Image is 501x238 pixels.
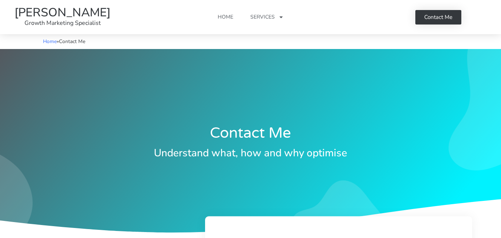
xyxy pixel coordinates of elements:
[32,148,469,158] h3: Understand what, how and why optimise
[32,125,469,140] h1: Contact Me
[424,14,452,20] span: Contact Me
[14,4,111,20] a: [PERSON_NAME]
[59,38,85,45] span: Contact Me
[43,38,85,45] span: »
[415,10,461,25] a: Contact Me
[43,38,57,45] a: Home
